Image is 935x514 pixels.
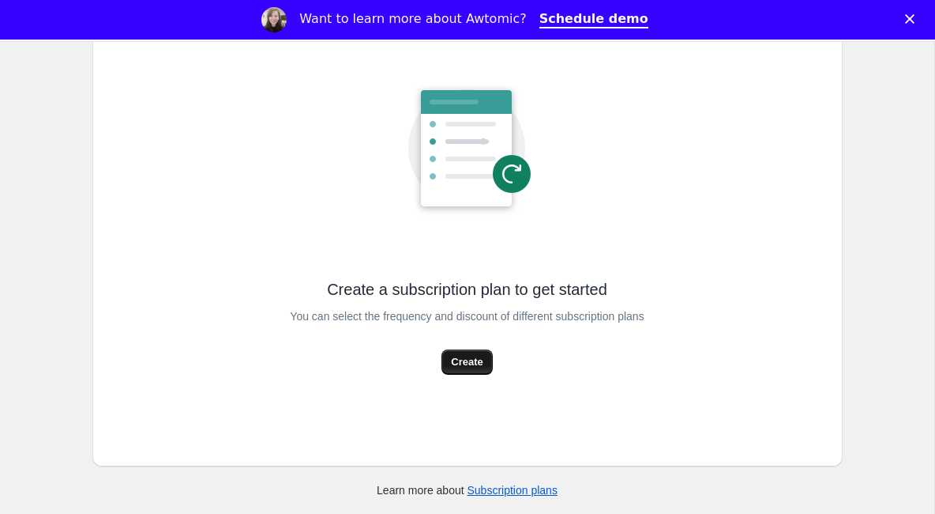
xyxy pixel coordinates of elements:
[467,484,558,497] a: Subscription plans
[451,354,483,370] span: Create
[299,11,526,27] div: Want to learn more about Awtomic?
[441,350,492,375] button: Create
[261,7,287,32] img: Profile image for Emily
[905,14,921,24] div: Close
[290,305,644,327] span: You can select the frequency and discount of different subscription plans
[539,11,648,28] a: Schedule demo
[327,278,607,300] span: Create a subscription plan to get started
[377,482,558,498] p: Learn more about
